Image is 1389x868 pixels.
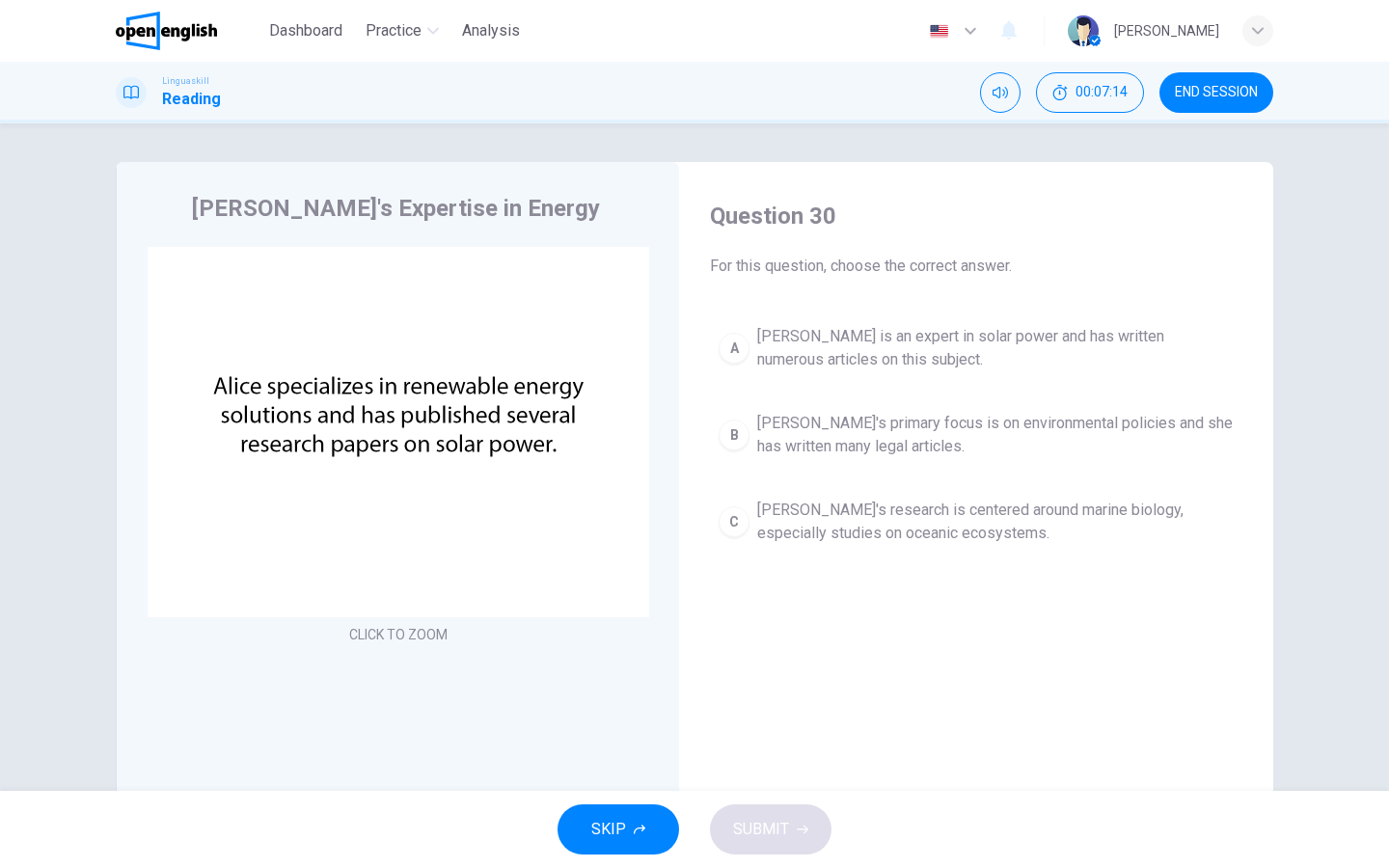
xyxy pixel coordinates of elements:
[710,490,1242,554] button: C[PERSON_NAME]'s research is centered around marine biology, especially studies on oceanic ecosys...
[710,255,1242,278] span: For this question, choose the correct answer.
[558,804,679,854] button: SKIP
[1036,72,1144,113] button: 00:07:14
[927,24,951,39] img: en
[757,499,1234,545] span: [PERSON_NAME]'s research is centered around marine biology, especially studies on oceanic ecosyst...
[462,19,520,42] span: Analysis
[192,193,600,224] h4: [PERSON_NAME]'s Expertise in Energy
[269,19,342,42] span: Dashboard
[162,88,221,111] h1: Reading
[1175,85,1258,100] span: END SESSION
[757,412,1234,458] span: [PERSON_NAME]'s primary focus is on environmental policies and she has written many legal articles.
[116,12,261,50] a: OpenEnglish logo
[719,506,749,537] div: C
[719,333,749,364] div: A
[1068,15,1099,46] img: Profile picture
[757,325,1234,371] span: [PERSON_NAME] is an expert in solar power and has written numerous articles on this subject.
[710,403,1242,467] button: B[PERSON_NAME]'s primary focus is on environmental policies and she has written many legal articles.
[261,14,350,48] button: Dashboard
[116,12,217,50] img: OpenEnglish logo
[710,316,1242,380] button: A[PERSON_NAME] is an expert in solar power and has written numerous articles on this subject.
[1114,19,1219,42] div: [PERSON_NAME]
[719,420,749,450] div: B
[358,14,447,48] button: Practice
[454,14,528,48] button: Analysis
[366,19,422,42] span: Practice
[591,816,626,843] span: SKIP
[1159,72,1273,113] button: END SESSION
[710,201,1242,231] h4: Question 30
[980,72,1021,113] div: Mute
[162,74,209,88] span: Linguaskill
[1036,72,1144,113] div: Hide
[1076,85,1128,100] span: 00:07:14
